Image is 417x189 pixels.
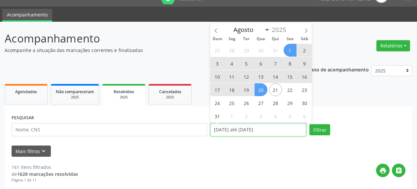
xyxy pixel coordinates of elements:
span: Agosto 20, 2025 [255,83,267,96]
span: Agosto 29, 2025 [284,96,296,109]
span: Ter [239,37,254,41]
span: Julho 31, 2025 [269,44,282,57]
span: Agosto 14, 2025 [269,70,282,83]
span: Agosto 18, 2025 [226,83,238,96]
span: Agosto 6, 2025 [255,57,267,70]
span: Agosto 19, 2025 [240,83,253,96]
button:  [392,164,405,177]
span: Agosto 4, 2025 [226,57,238,70]
span: Agosto 1, 2025 [284,44,296,57]
span: Agosto 12, 2025 [240,70,253,83]
strong: 1628 marcações resolvidas [17,171,78,177]
p: Acompanhe a situação das marcações correntes e finalizadas [5,47,290,54]
span: Dom [210,37,225,41]
span: Agosto 30, 2025 [298,96,311,109]
i: print [379,167,387,174]
span: Agosto 25, 2025 [226,96,238,109]
span: Agosto 22, 2025 [284,83,296,96]
input: Nome, CNS [12,123,207,136]
p: Ano de acompanhamento [310,65,369,73]
span: Agosto 16, 2025 [298,70,311,83]
span: Agosto 11, 2025 [226,70,238,83]
span: Agosto 8, 2025 [284,57,296,70]
div: 2025 [107,95,141,100]
span: Não compareceram [56,89,94,94]
span: Setembro 3, 2025 [255,110,267,122]
span: Sex [283,37,297,41]
span: Setembro 2, 2025 [240,110,253,122]
p: Acompanhamento [5,30,290,47]
div: Página 1 de 11 [12,177,78,183]
span: Agosto 7, 2025 [269,57,282,70]
span: Agosto 23, 2025 [298,83,311,96]
button: print [376,164,390,177]
span: Setembro 1, 2025 [226,110,238,122]
div: 161 itens filtrados [12,164,78,171]
span: Agosto 24, 2025 [211,96,224,109]
input: Selecione um intervalo [210,123,306,136]
i: keyboard_arrow_down [40,148,47,155]
span: Agosto 10, 2025 [211,70,224,83]
span: Qui [268,37,283,41]
span: Agosto 15, 2025 [284,70,296,83]
span: Setembro 4, 2025 [269,110,282,122]
span: Cancelados [159,89,181,94]
span: Seg [225,37,239,41]
span: Agosto 21, 2025 [269,83,282,96]
div: 2025 [154,95,187,100]
span: Agosto 31, 2025 [211,110,224,122]
span: Agosto 27, 2025 [255,96,267,109]
i:  [395,167,402,174]
button: Relatórios [376,40,410,51]
span: Sáb [297,37,312,41]
span: Resolvidos [114,89,134,94]
div: 2025 [56,95,94,100]
span: Julho 27, 2025 [211,44,224,57]
div: de [12,171,78,177]
span: Agosto 5, 2025 [240,57,253,70]
span: Agosto 3, 2025 [211,57,224,70]
span: Agosto 28, 2025 [269,96,282,109]
button: Filtrar [309,124,330,135]
span: Julho 30, 2025 [255,44,267,57]
span: Qua [254,37,268,41]
label: PESQUISAR [12,113,34,123]
span: Setembro 5, 2025 [284,110,296,122]
span: Agosto 26, 2025 [240,96,253,109]
span: Julho 29, 2025 [240,44,253,57]
select: Month [230,25,270,34]
span: Agosto 17, 2025 [211,83,224,96]
a: Acompanhamento [2,9,52,22]
span: Julho 28, 2025 [226,44,238,57]
span: Agosto 13, 2025 [255,70,267,83]
button: Mais filtroskeyboard_arrow_down [12,146,51,157]
span: Agosto 9, 2025 [298,57,311,70]
span: Agosto 2, 2025 [298,44,311,57]
span: Setembro 6, 2025 [298,110,311,122]
span: Agendados [15,89,37,94]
